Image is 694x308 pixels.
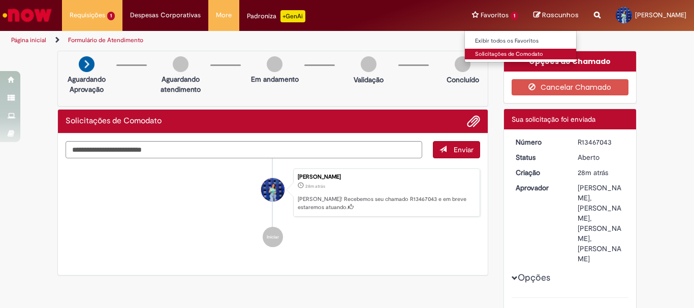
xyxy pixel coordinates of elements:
p: Concluído [447,75,479,85]
ul: Histórico de tíquete [66,158,480,258]
span: Enviar [454,145,474,154]
a: Exibir todos os Favoritos [465,36,577,47]
button: Adicionar anexos [467,115,480,128]
h2: Solicitações de Comodato Histórico de tíquete [66,117,162,126]
a: Solicitações de Comodato [465,49,577,60]
dt: Número [508,137,571,147]
span: [PERSON_NAME] [635,11,686,19]
dt: Status [508,152,571,162]
textarea: Digite sua mensagem aqui... [66,141,422,158]
a: Página inicial [11,36,46,44]
div: Padroniza [247,10,305,22]
a: Formulário de Atendimento [68,36,143,44]
div: [PERSON_NAME] [298,174,475,180]
time: 01/09/2025 10:24:26 [305,183,325,189]
p: Validação [354,75,384,85]
span: Requisições [70,10,105,20]
div: 01/09/2025 10:24:26 [578,167,625,178]
span: 1 [107,12,115,20]
p: Aguardando Aprovação [62,74,111,94]
time: 01/09/2025 10:24:26 [578,168,608,177]
img: img-circle-grey.png [455,56,470,72]
a: Rascunhos [533,11,579,20]
li: Mariana Machado De Moraes [66,168,480,217]
span: Sua solicitação foi enviada [512,115,595,124]
p: [PERSON_NAME]! Recebemos seu chamado R13467043 e em breve estaremos atuando. [298,195,475,211]
button: Enviar [433,141,480,158]
ul: Favoritos [464,30,577,62]
span: 28m atrás [578,168,608,177]
p: +GenAi [280,10,305,22]
span: 28m atrás [305,183,325,189]
img: img-circle-grey.png [173,56,188,72]
div: [PERSON_NAME], [PERSON_NAME], [PERSON_NAME], [PERSON_NAME] [578,183,625,264]
button: Cancelar Chamado [512,79,629,95]
div: R13467043 [578,137,625,147]
ul: Trilhas de página [8,31,455,50]
div: Mariana Machado De Moraes [261,178,285,201]
dt: Aprovador [508,183,571,193]
img: img-circle-grey.png [361,56,376,72]
img: arrow-next.png [79,56,94,72]
img: img-circle-grey.png [267,56,282,72]
span: Despesas Corporativas [130,10,201,20]
span: Rascunhos [542,10,579,20]
img: ServiceNow [1,5,53,25]
p: Aguardando atendimento [156,74,205,94]
div: Aberto [578,152,625,162]
p: Em andamento [251,74,299,84]
span: More [216,10,232,20]
span: 1 [511,12,518,20]
span: Favoritos [481,10,509,20]
dt: Criação [508,167,571,178]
